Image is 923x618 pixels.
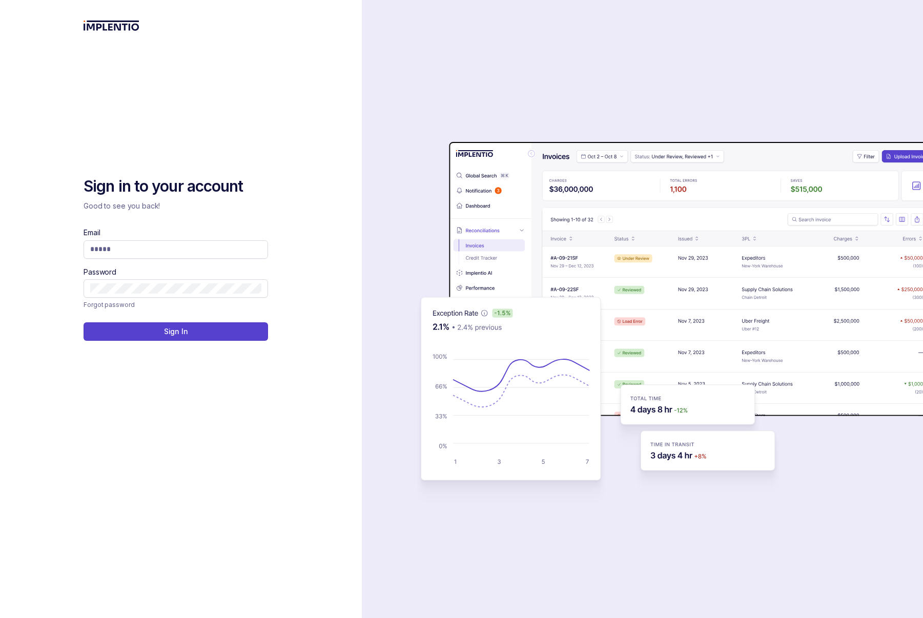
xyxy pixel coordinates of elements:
[84,201,268,211] p: Good to see you back!
[84,176,268,197] h2: Sign in to your account
[84,300,134,310] p: Forgot password
[84,228,100,238] label: Email
[164,326,188,337] p: Sign In
[84,267,116,277] label: Password
[84,322,268,341] button: Sign In
[84,300,134,310] a: Link Forgot password
[84,20,139,31] img: logo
